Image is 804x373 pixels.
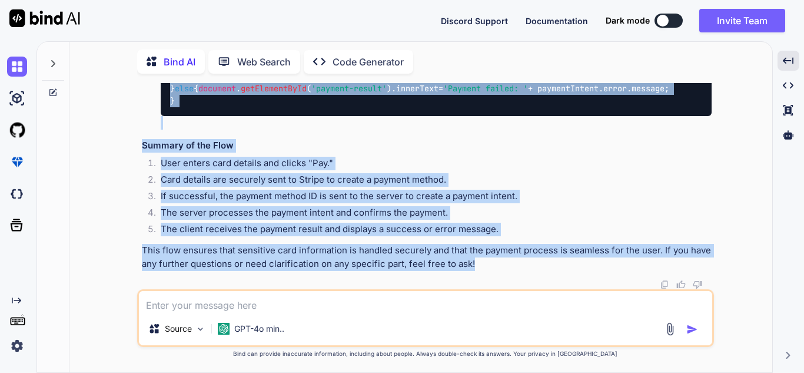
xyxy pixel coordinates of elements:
[195,324,205,334] img: Pick Models
[151,190,712,206] li: If successful, the payment method ID is sent to the server to create a payment intent.
[241,84,307,94] span: getElementById
[7,88,27,108] img: ai-studio
[686,324,698,335] img: icon
[7,120,27,140] img: githubLight
[198,84,236,94] span: document
[165,323,192,335] p: Source
[693,280,702,289] img: dislike
[137,349,714,358] p: Bind can provide inaccurate information, including about people. Always double-check its answers....
[676,280,686,289] img: like
[441,15,508,27] button: Discord Support
[7,184,27,204] img: darkCloudIdeIcon
[9,9,80,27] img: Bind AI
[441,16,508,26] span: Discord Support
[151,206,712,223] li: The server processes the payment intent and confirms the payment.
[234,323,284,335] p: GPT-4o min..
[164,55,195,69] p: Bind AI
[7,57,27,77] img: chat
[660,280,669,289] img: copy
[237,55,291,69] p: Web Search
[663,322,677,336] img: attachment
[443,84,528,94] span: 'Payment failed: '
[7,336,27,356] img: settings
[606,15,650,27] span: Dark mode
[526,15,588,27] button: Documentation
[396,84,438,94] span: innerText
[699,9,785,32] button: Invite Team
[526,16,588,26] span: Documentation
[151,223,712,239] li: The client receives the payment result and displays a success or error message.
[218,323,230,335] img: GPT-4o mini
[170,58,669,107] code: paymentIntent = response. (); (paymentIntent. === ) { . ( ). = ; } { . ( ). = + paymentIntent. . ; }
[142,244,712,270] p: This flow ensures that sensitive card information is handled securely and that the payment proces...
[7,152,27,172] img: premium
[175,84,194,94] span: else
[603,84,627,94] span: error
[142,139,712,153] h3: Summary of the Flow
[311,84,387,94] span: 'payment-result'
[151,157,712,173] li: User enters card details and clicks "Pay."
[632,84,665,94] span: message
[333,55,404,69] p: Code Generator
[151,173,712,190] li: Card details are securely sent to Stripe to create a payment method.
